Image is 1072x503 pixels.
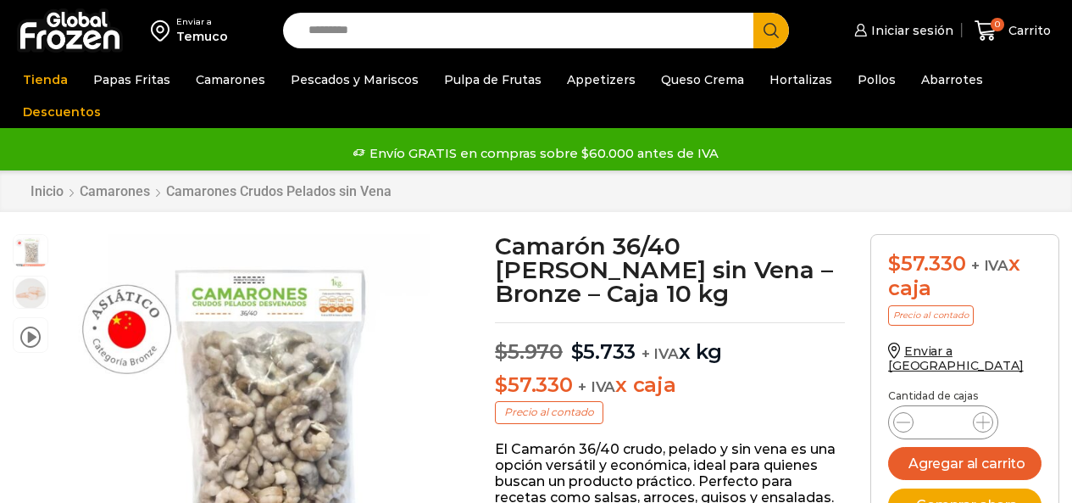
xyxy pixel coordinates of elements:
a: Camarones [187,64,274,96]
span: $ [571,339,584,364]
button: Search button [753,13,789,48]
img: address-field-icon.svg [151,16,176,45]
a: Abarrotes [913,64,991,96]
a: Enviar a [GEOGRAPHIC_DATA] [888,344,1024,373]
input: Product quantity [927,411,959,434]
a: Tienda [14,64,76,96]
div: x caja [888,252,1041,301]
p: x caja [495,373,845,398]
button: Agregar al carrito [888,447,1041,480]
a: Inicio [30,183,64,199]
span: 36/40 rpd bronze [14,277,47,310]
bdi: 5.970 [495,339,563,364]
div: Temuco [176,28,228,45]
p: x kg [495,322,845,365]
a: Camarones [79,183,151,199]
p: Precio al contado [495,401,603,423]
a: Papas Fritas [85,64,179,96]
a: Appetizers [558,64,644,96]
span: $ [888,251,901,276]
span: $ [495,339,508,364]
a: Pulpa de Frutas [436,64,550,96]
span: + IVA [578,378,615,395]
a: Queso Crema [653,64,753,96]
bdi: 5.733 [571,339,636,364]
div: Enviar a [176,16,228,28]
span: $ [495,372,508,397]
span: Camaron 36/40 RPD Bronze [14,235,47,269]
span: + IVA [642,345,679,362]
a: Hortalizas [761,64,841,96]
a: 0 Carrito [970,11,1055,51]
a: Pescados y Mariscos [282,64,427,96]
bdi: 57.330 [495,372,572,397]
nav: Breadcrumb [30,183,392,199]
a: Camarones Crudos Pelados sin Vena [165,183,392,199]
a: Iniciar sesión [850,14,953,48]
p: Precio al contado [888,305,974,326]
a: Pollos [849,64,904,96]
h1: Camarón 36/40 [PERSON_NAME] sin Vena – Bronze – Caja 10 kg [495,234,845,305]
span: 0 [991,18,1004,31]
bdi: 57.330 [888,251,965,276]
span: Carrito [1004,22,1051,39]
span: Iniciar sesión [867,22,953,39]
span: + IVA [971,257,1008,274]
a: Descuentos [14,96,109,128]
p: Cantidad de cajas [888,390,1041,402]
